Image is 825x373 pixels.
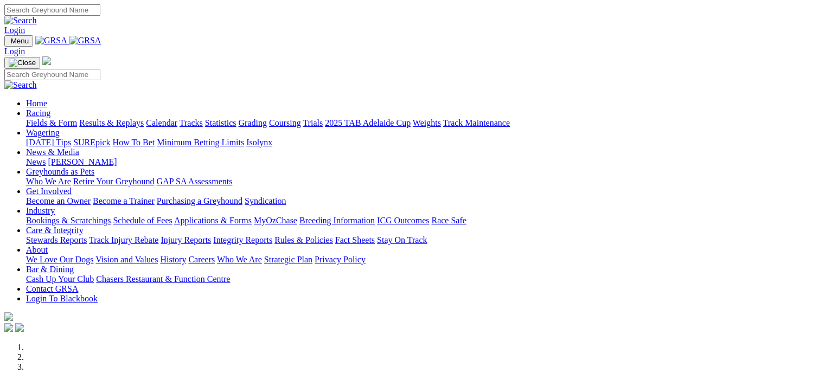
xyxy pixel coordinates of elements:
[26,196,91,205] a: Become an Owner
[160,255,186,264] a: History
[26,186,72,196] a: Get Involved
[26,294,98,303] a: Login To Blackbook
[188,255,215,264] a: Careers
[26,226,84,235] a: Care & Integrity
[73,138,110,147] a: SUREpick
[443,118,510,127] a: Track Maintenance
[377,216,429,225] a: ICG Outcomes
[93,196,155,205] a: Become a Trainer
[26,235,821,245] div: Care & Integrity
[4,25,25,35] a: Login
[9,59,36,67] img: Close
[26,274,821,284] div: Bar & Dining
[274,235,333,245] a: Rules & Policies
[69,36,101,46] img: GRSA
[254,216,297,225] a: MyOzChase
[113,216,172,225] a: Schedule of Fees
[4,4,100,16] input: Search
[26,284,78,293] a: Contact GRSA
[315,255,366,264] a: Privacy Policy
[26,196,821,206] div: Get Involved
[73,177,155,186] a: Retire Your Greyhound
[161,235,211,245] a: Injury Reports
[431,216,466,225] a: Race Safe
[48,157,117,166] a: [PERSON_NAME]
[4,16,37,25] img: Search
[79,118,144,127] a: Results & Replays
[413,118,441,127] a: Weights
[96,274,230,284] a: Chasers Restaurant & Function Centre
[146,118,177,127] a: Calendar
[26,255,93,264] a: We Love Our Dogs
[4,35,33,47] button: Toggle navigation
[335,235,375,245] a: Fact Sheets
[213,235,272,245] a: Integrity Reports
[157,196,242,205] a: Purchasing a Greyhound
[245,196,286,205] a: Syndication
[26,216,821,226] div: Industry
[26,138,821,147] div: Wagering
[26,147,79,157] a: News & Media
[4,47,25,56] a: Login
[4,323,13,332] img: facebook.svg
[26,157,821,167] div: News & Media
[264,255,312,264] a: Strategic Plan
[26,206,55,215] a: Industry
[174,216,252,225] a: Applications & Forms
[303,118,323,127] a: Trials
[26,245,48,254] a: About
[26,138,71,147] a: [DATE] Tips
[205,118,236,127] a: Statistics
[26,255,821,265] div: About
[26,118,77,127] a: Fields & Form
[11,37,29,45] span: Menu
[35,36,67,46] img: GRSA
[4,69,100,80] input: Search
[42,56,51,65] img: logo-grsa-white.png
[26,108,50,118] a: Racing
[26,235,87,245] a: Stewards Reports
[26,128,60,137] a: Wagering
[269,118,301,127] a: Coursing
[26,99,47,108] a: Home
[299,216,375,225] a: Breeding Information
[4,57,40,69] button: Toggle navigation
[4,80,37,90] img: Search
[180,118,203,127] a: Tracks
[26,265,74,274] a: Bar & Dining
[95,255,158,264] a: Vision and Values
[26,216,111,225] a: Bookings & Scratchings
[26,167,94,176] a: Greyhounds as Pets
[113,138,155,147] a: How To Bet
[15,323,24,332] img: twitter.svg
[157,177,233,186] a: GAP SA Assessments
[26,177,821,186] div: Greyhounds as Pets
[4,312,13,321] img: logo-grsa-white.png
[89,235,158,245] a: Track Injury Rebate
[246,138,272,147] a: Isolynx
[26,177,71,186] a: Who We Are
[26,157,46,166] a: News
[157,138,244,147] a: Minimum Betting Limits
[26,118,821,128] div: Racing
[325,118,411,127] a: 2025 TAB Adelaide Cup
[377,235,427,245] a: Stay On Track
[217,255,262,264] a: Who We Are
[26,274,94,284] a: Cash Up Your Club
[239,118,267,127] a: Grading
